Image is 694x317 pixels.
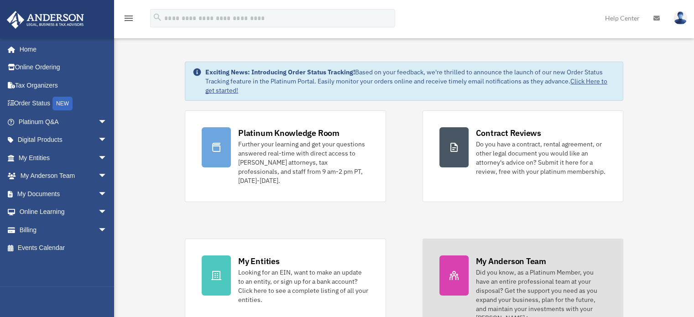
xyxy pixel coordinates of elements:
i: menu [123,13,134,24]
a: Order StatusNEW [6,94,121,113]
a: My Documentsarrow_drop_down [6,185,121,203]
a: Online Ordering [6,58,121,77]
div: Further your learning and get your questions answered real-time with direct access to [PERSON_NAM... [238,140,369,185]
a: Online Learningarrow_drop_down [6,203,121,221]
span: arrow_drop_down [98,221,116,239]
span: arrow_drop_down [98,149,116,167]
strong: Exciting News: Introducing Order Status Tracking! [205,68,355,76]
a: Billingarrow_drop_down [6,221,121,239]
img: Anderson Advisors Platinum Portal [4,11,87,29]
a: menu [123,16,134,24]
a: My Entitiesarrow_drop_down [6,149,121,167]
div: Platinum Knowledge Room [238,127,339,139]
a: Click Here to get started! [205,77,607,94]
div: Do you have a contract, rental agreement, or other legal document you would like an attorney's ad... [476,140,606,176]
span: arrow_drop_down [98,131,116,150]
span: arrow_drop_down [98,167,116,186]
div: Based on your feedback, we're thrilled to announce the launch of our new Order Status Tracking fe... [205,68,616,95]
a: Digital Productsarrow_drop_down [6,131,121,149]
div: Contract Reviews [476,127,541,139]
a: My Anderson Teamarrow_drop_down [6,167,121,185]
a: Home [6,40,116,58]
div: Looking for an EIN, want to make an update to an entity, or sign up for a bank account? Click her... [238,268,369,304]
a: Contract Reviews Do you have a contract, rental agreement, or other legal document you would like... [423,110,623,202]
a: Platinum Knowledge Room Further your learning and get your questions answered real-time with dire... [185,110,386,202]
i: search [152,12,162,22]
div: My Anderson Team [476,255,546,267]
a: Tax Organizers [6,76,121,94]
div: NEW [52,97,73,110]
span: arrow_drop_down [98,113,116,131]
a: Platinum Q&Aarrow_drop_down [6,113,121,131]
div: My Entities [238,255,279,267]
span: arrow_drop_down [98,203,116,222]
a: Events Calendar [6,239,121,257]
img: User Pic [673,11,687,25]
span: arrow_drop_down [98,185,116,203]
